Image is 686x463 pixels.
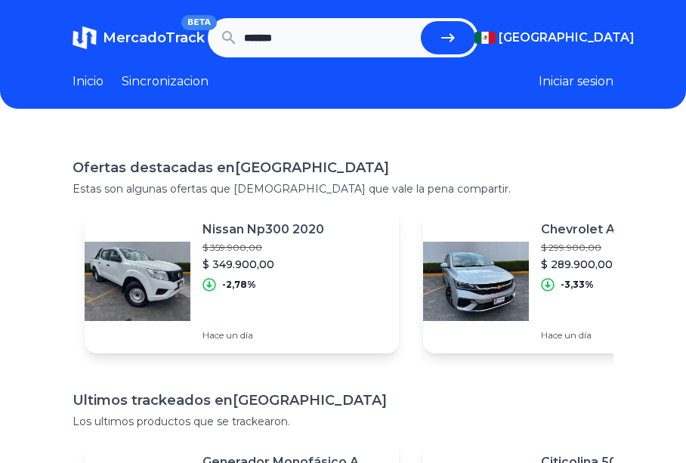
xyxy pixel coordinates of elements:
p: Chevrolet Aveo 2024 [541,221,674,239]
span: BETA [181,15,217,30]
span: MercadoTrack [103,29,205,46]
img: Featured image [85,228,190,334]
a: Inicio [73,73,104,91]
img: Featured image [423,228,529,334]
h1: Ultimos trackeados en [GEOGRAPHIC_DATA] [73,390,613,411]
img: Mexico [474,32,496,44]
p: Hace un día [541,329,674,341]
span: [GEOGRAPHIC_DATA] [499,29,635,47]
button: Iniciar sesion [539,73,613,91]
p: -2,78% [222,279,256,291]
img: MercadoTrack [73,26,97,50]
p: $ 299.900,00 [541,242,674,254]
h1: Ofertas destacadas en [GEOGRAPHIC_DATA] [73,157,613,178]
p: $ 359.900,00 [202,242,324,254]
a: Featured imageNissan Np300 2020$ 359.900,00$ 349.900,00-2,78%Hace un día [85,208,399,353]
a: Sincronizacion [122,73,209,91]
p: Los ultimos productos que se trackearon. [73,414,613,429]
p: Nissan Np300 2020 [202,221,324,239]
p: Estas son algunas ofertas que [DEMOGRAPHIC_DATA] que vale la pena compartir. [73,181,613,196]
p: -3,33% [561,279,594,291]
p: $ 289.900,00 [541,257,674,272]
p: Hace un día [202,329,324,341]
p: $ 349.900,00 [202,257,324,272]
a: MercadoTrackBETA [73,26,205,50]
button: [GEOGRAPHIC_DATA] [474,29,613,47]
